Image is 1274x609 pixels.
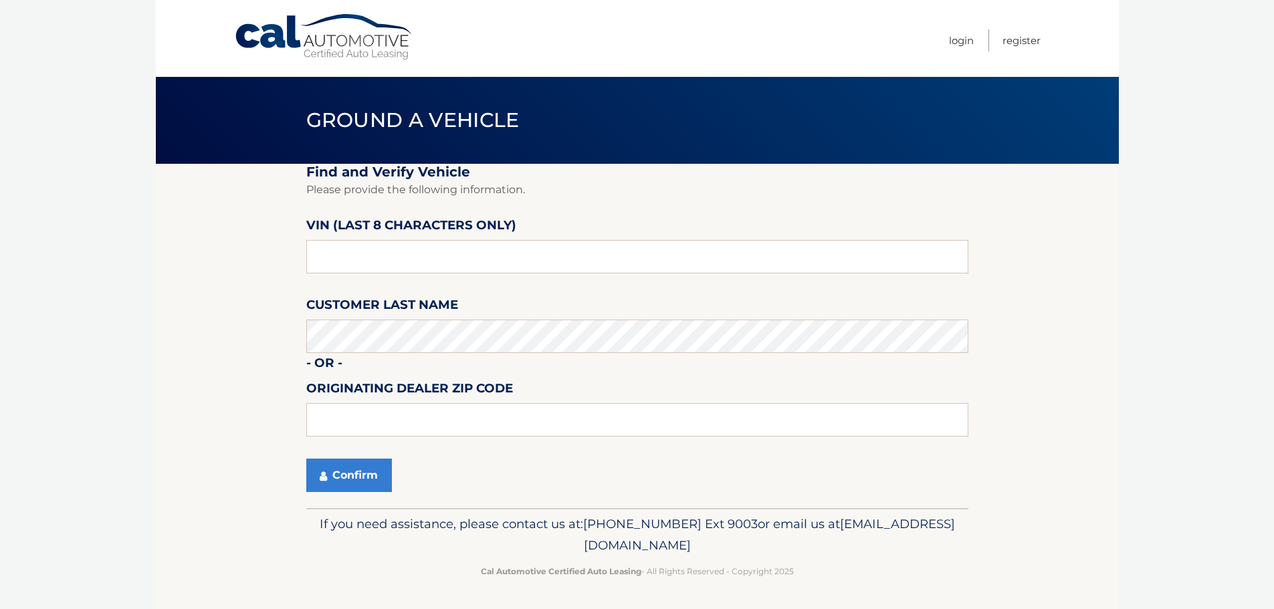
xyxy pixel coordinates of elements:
[306,459,392,492] button: Confirm
[1002,29,1041,51] a: Register
[315,564,960,578] p: - All Rights Reserved - Copyright 2025
[306,215,516,240] label: VIN (last 8 characters only)
[583,516,758,531] span: [PHONE_NUMBER] Ext 9003
[306,353,342,378] label: - or -
[306,164,968,180] h2: Find and Verify Vehicle
[306,295,458,320] label: Customer Last Name
[481,566,641,576] strong: Cal Automotive Certified Auto Leasing
[949,29,974,51] a: Login
[306,180,968,199] p: Please provide the following information.
[234,13,415,61] a: Cal Automotive
[306,378,513,403] label: Originating Dealer Zip Code
[315,513,960,556] p: If you need assistance, please contact us at: or email us at
[306,108,520,132] span: Ground a Vehicle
